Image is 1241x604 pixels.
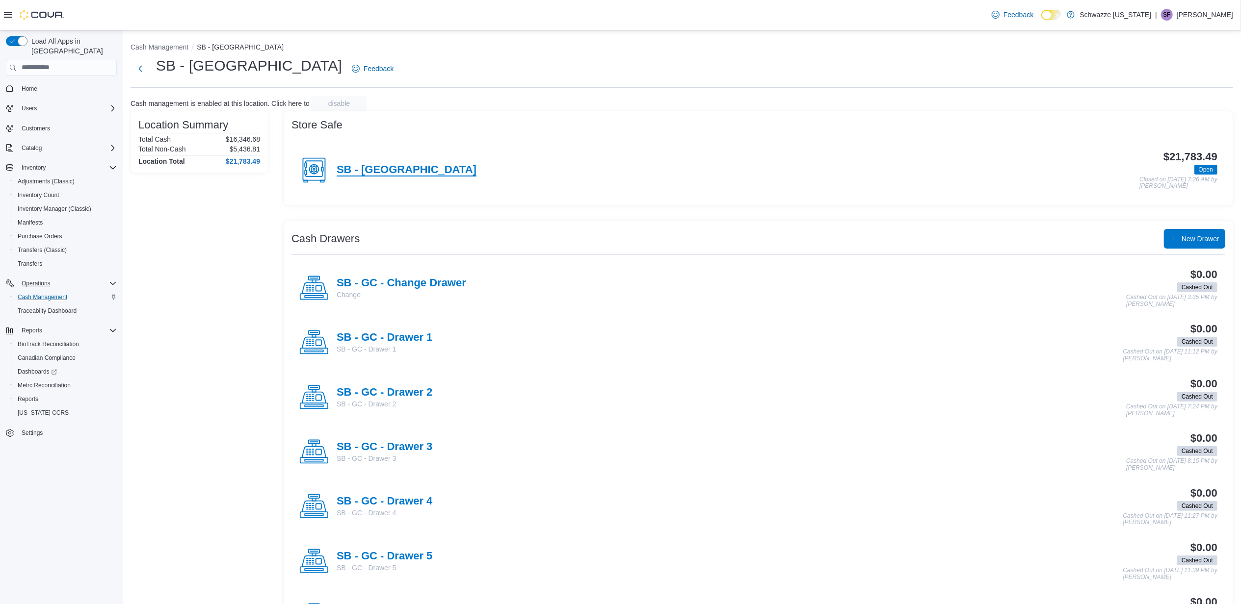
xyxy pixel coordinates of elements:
[18,162,50,174] button: Inventory
[1190,432,1217,444] h3: $0.00
[14,258,46,270] a: Transfers
[18,205,91,213] span: Inventory Manager (Classic)
[18,83,41,95] a: Home
[14,305,80,317] a: Traceabilty Dashboard
[10,257,121,271] button: Transfers
[20,10,64,20] img: Cova
[18,191,59,199] span: Inventory Count
[18,82,117,95] span: Home
[138,119,228,131] h3: Location Summary
[1199,165,1213,174] span: Open
[14,258,117,270] span: Transfers
[1155,9,1157,21] p: |
[1182,337,1213,346] span: Cashed Out
[291,233,360,245] h3: Cash Drawers
[2,161,121,175] button: Inventory
[18,293,67,301] span: Cash Management
[22,429,43,437] span: Settings
[14,176,79,187] a: Adjustments (Classic)
[22,85,37,93] span: Home
[291,119,343,131] h3: Store Safe
[22,144,42,152] span: Catalog
[14,407,117,419] span: Washington CCRS
[14,379,117,391] span: Metrc Reconciliation
[337,399,432,409] p: SB - GC - Drawer 2
[18,395,38,403] span: Reports
[14,291,71,303] a: Cash Management
[10,229,121,243] button: Purchase Orders
[18,162,117,174] span: Inventory
[337,508,432,518] p: SB - GC - Drawer 4
[18,307,77,315] span: Traceabilty Dashboard
[1177,392,1217,402] span: Cashed Out
[337,386,432,399] h4: SB - GC - Drawer 2
[10,243,121,257] button: Transfers (Classic)
[1177,501,1217,511] span: Cashed Out
[10,175,121,188] button: Adjustments (Classic)
[14,338,117,350] span: BioTrack Reconciliation
[10,378,121,392] button: Metrc Reconciliation
[10,216,121,229] button: Manifests
[14,230,117,242] span: Purchase Orders
[337,563,432,573] p: SB - GC - Drawer 5
[18,368,57,376] span: Dashboards
[22,279,51,287] span: Operations
[22,104,37,112] span: Users
[18,142,117,154] span: Catalog
[2,277,121,290] button: Operations
[131,43,188,51] button: Cash Management
[138,145,186,153] h6: Total Non-Cash
[138,135,171,143] h6: Total Cash
[312,96,367,111] button: disable
[10,392,121,406] button: Reports
[10,337,121,351] button: BioTrack Reconciliation
[18,325,46,336] button: Reports
[1182,234,1219,244] span: New Drawer
[18,142,46,154] button: Catalog
[1126,294,1217,307] p: Cashed Out on [DATE] 3:35 PM by [PERSON_NAME]
[1164,229,1225,249] button: New Drawer
[1182,283,1213,292] span: Cashed Out
[1182,392,1213,401] span: Cashed Out
[1163,151,1217,163] h3: $21,783.49
[1177,282,1217,292] span: Cashed Out
[1080,9,1151,21] p: Schwazze [US_STATE]
[14,407,73,419] a: [US_STATE] CCRS
[22,125,50,132] span: Customers
[14,230,66,242] a: Purchase Orders
[14,393,117,405] span: Reports
[18,354,76,362] span: Canadian Compliance
[156,56,342,75] h1: SB - [GEOGRAPHIC_DATA]
[1190,323,1217,335] h3: $0.00
[18,102,41,114] button: Users
[1177,555,1217,565] span: Cashed Out
[1182,502,1213,510] span: Cashed Out
[1190,542,1217,554] h3: $0.00
[1161,9,1173,21] div: Skyler Franke
[337,550,432,563] h4: SB - GC - Drawer 5
[14,189,63,201] a: Inventory Count
[22,164,46,172] span: Inventory
[14,366,117,377] span: Dashboards
[18,260,42,268] span: Transfers
[18,246,67,254] span: Transfers (Classic)
[1177,446,1217,456] span: Cashed Out
[14,352,117,364] span: Canadian Compliance
[18,381,71,389] span: Metrc Reconciliation
[14,189,117,201] span: Inventory Count
[27,36,117,56] span: Load All Apps in [GEOGRAPHIC_DATA]
[1182,556,1213,565] span: Cashed Out
[14,203,117,215] span: Inventory Manager (Classic)
[1190,269,1217,280] h3: $0.00
[6,77,117,466] nav: Complex example
[14,338,83,350] a: BioTrack Reconciliation
[10,290,121,304] button: Cash Management
[18,122,117,134] span: Customers
[14,291,117,303] span: Cash Management
[1163,9,1170,21] span: SF
[14,379,75,391] a: Metrc Reconciliation
[138,157,185,165] h4: Location Total
[14,244,71,256] a: Transfers (Classic)
[337,164,476,176] h4: SB - [GEOGRAPHIC_DATA]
